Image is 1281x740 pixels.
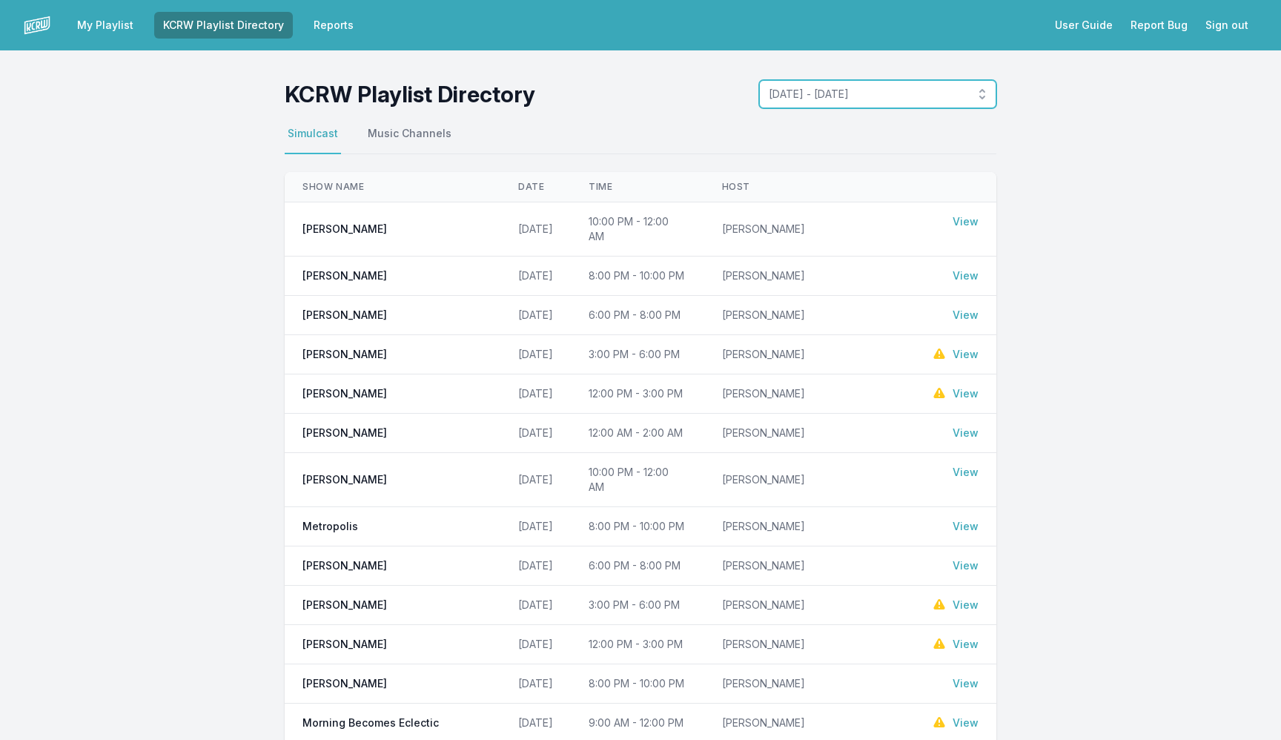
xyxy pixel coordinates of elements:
[704,374,914,414] td: [PERSON_NAME]
[500,335,571,374] td: [DATE]
[953,519,979,534] a: View
[1122,12,1196,39] a: Report Bug
[302,519,358,534] span: Metropolis
[302,558,387,573] span: [PERSON_NAME]
[953,308,979,323] a: View
[285,81,535,108] h1: KCRW Playlist Directory
[759,80,996,108] button: [DATE] - [DATE]
[769,87,966,102] span: [DATE] - [DATE]
[953,214,979,229] a: View
[571,664,704,704] td: 8:00 PM - 10:00 PM
[704,414,914,453] td: [PERSON_NAME]
[571,374,704,414] td: 12:00 PM - 3:00 PM
[500,507,571,546] td: [DATE]
[704,202,914,257] td: [PERSON_NAME]
[953,386,979,401] a: View
[1046,12,1122,39] a: User Guide
[68,12,142,39] a: My Playlist
[704,625,914,664] td: [PERSON_NAME]
[302,386,387,401] span: [PERSON_NAME]
[500,586,571,625] td: [DATE]
[285,172,500,202] th: Show Name
[953,558,979,573] a: View
[953,347,979,362] a: View
[302,598,387,612] span: [PERSON_NAME]
[704,296,914,335] td: [PERSON_NAME]
[302,472,387,487] span: [PERSON_NAME]
[953,465,979,480] a: View
[953,676,979,691] a: View
[302,426,387,440] span: [PERSON_NAME]
[953,716,979,730] a: View
[302,268,387,283] span: [PERSON_NAME]
[571,414,704,453] td: 12:00 AM - 2:00 AM
[571,335,704,374] td: 3:00 PM - 6:00 PM
[953,268,979,283] a: View
[500,453,571,507] td: [DATE]
[302,347,387,362] span: [PERSON_NAME]
[704,586,914,625] td: [PERSON_NAME]
[571,296,704,335] td: 6:00 PM - 8:00 PM
[953,637,979,652] a: View
[302,716,439,730] span: Morning Becomes Eclectic
[365,126,454,154] button: Music Channels
[302,222,387,237] span: [PERSON_NAME]
[704,507,914,546] td: [PERSON_NAME]
[154,12,293,39] a: KCRW Playlist Directory
[704,335,914,374] td: [PERSON_NAME]
[953,426,979,440] a: View
[302,637,387,652] span: [PERSON_NAME]
[704,453,914,507] td: [PERSON_NAME]
[500,546,571,586] td: [DATE]
[704,664,914,704] td: [PERSON_NAME]
[302,676,387,691] span: [PERSON_NAME]
[1196,12,1257,39] button: Sign out
[305,12,363,39] a: Reports
[571,453,704,507] td: 10:00 PM - 12:00 AM
[953,598,979,612] a: View
[571,202,704,257] td: 10:00 PM - 12:00 AM
[500,414,571,453] td: [DATE]
[500,625,571,664] td: [DATE]
[500,172,571,202] th: Date
[500,257,571,296] td: [DATE]
[302,308,387,323] span: [PERSON_NAME]
[24,12,50,39] img: logo-white-87cec1fa9cbef997252546196dc51331.png
[704,257,914,296] td: [PERSON_NAME]
[571,625,704,664] td: 12:00 PM - 3:00 PM
[704,546,914,586] td: [PERSON_NAME]
[500,202,571,257] td: [DATE]
[571,546,704,586] td: 6:00 PM - 8:00 PM
[571,172,704,202] th: Time
[500,664,571,704] td: [DATE]
[571,257,704,296] td: 8:00 PM - 10:00 PM
[571,586,704,625] td: 3:00 PM - 6:00 PM
[500,374,571,414] td: [DATE]
[704,172,914,202] th: Host
[500,296,571,335] td: [DATE]
[571,507,704,546] td: 8:00 PM - 10:00 PM
[285,126,341,154] button: Simulcast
